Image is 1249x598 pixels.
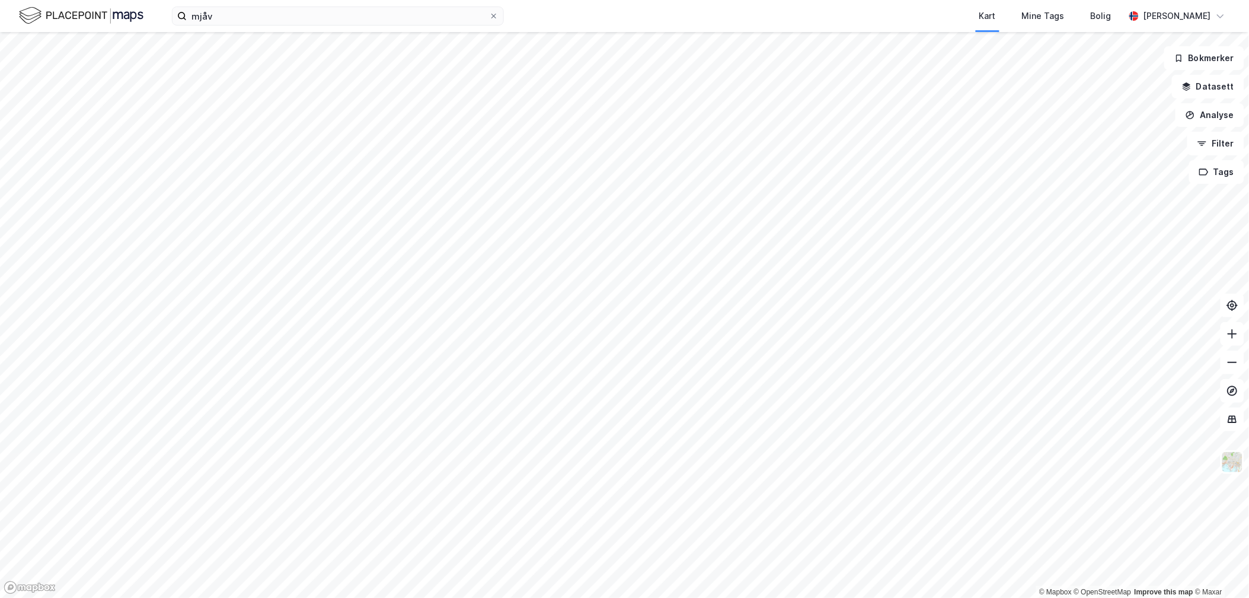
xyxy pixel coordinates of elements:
[1172,75,1244,98] button: Datasett
[187,7,489,25] input: Søk på adresse, matrikkel, gårdeiere, leietakere eller personer
[1175,103,1244,127] button: Analyse
[1164,46,1244,70] button: Bokmerker
[979,9,996,23] div: Kart
[1187,132,1244,155] button: Filter
[1091,9,1111,23] div: Bolig
[1022,9,1065,23] div: Mine Tags
[1143,9,1211,23] div: [PERSON_NAME]
[4,581,56,594] a: Mapbox homepage
[1190,541,1249,598] iframe: Chat Widget
[1189,160,1244,184] button: Tags
[1190,541,1249,598] div: Kontrollprogram for chat
[1039,588,1072,596] a: Mapbox
[1074,588,1132,596] a: OpenStreetMap
[19,5,143,26] img: logo.f888ab2527a4732fd821a326f86c7f29.svg
[1221,451,1244,473] img: Z
[1135,588,1193,596] a: Improve this map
